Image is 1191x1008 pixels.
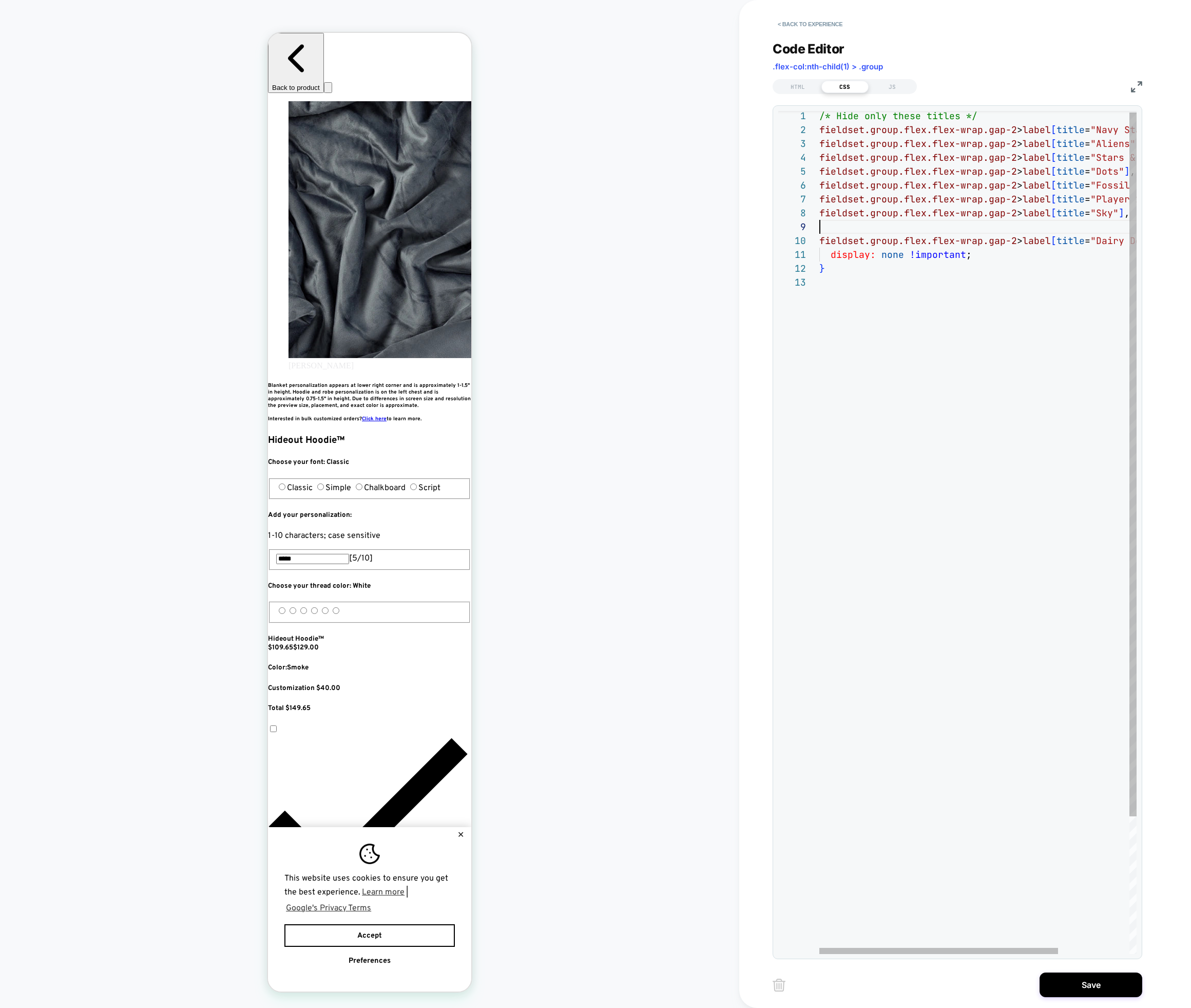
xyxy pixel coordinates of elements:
div: 3 [778,137,806,151]
span: label [1023,152,1051,163]
span: } [819,263,825,274]
label: #E9E9EB [8,574,19,584]
span: Classic [59,425,81,434]
span: = [1085,152,1090,163]
span: > [1017,165,1023,177]
span: > [1017,152,1023,163]
span: fieldset.group.flex.flex-wrap.gap-2 [819,165,1017,177]
input: Chalkboard [88,451,94,457]
span: label [1023,138,1051,150]
span: /* Hide only these titles */ [819,110,977,122]
span: [ [1051,179,1056,191]
button: < Back to experience [773,16,848,32]
span: label [1023,193,1051,205]
span: Simple [57,450,85,460]
span: fieldset.group.flex.flex-wrap.gap-2 [819,235,1017,247]
label: #1A1C24 [19,574,30,584]
input: I verify the accuracy of my customization and color choices. Personalized items are non-returnabl... [2,693,9,699]
button: Close [186,798,199,806]
span: label [1023,179,1051,191]
span: title [1056,179,1085,191]
span: [ [1051,193,1056,205]
span: > [1017,179,1023,191]
div: HTML [774,81,821,93]
div: 10 [778,234,806,248]
span: = [1085,165,1090,177]
input: Classic [11,451,17,457]
span: [ [1051,138,1056,150]
span: > [1017,235,1023,247]
span: [ [1051,152,1056,163]
button: Accept [16,891,187,914]
div: 4 [778,151,806,164]
span: "Dots" [1090,165,1124,177]
span: Classic [19,450,47,460]
span: "Aliens" [1090,138,1136,150]
div: 6 [778,178,806,192]
span: = [1085,179,1090,191]
span: Chalkboard [96,450,140,460]
span: label [1023,235,1051,247]
span: = [1085,235,1090,247]
span: title [1056,165,1085,177]
span: title [1056,235,1085,247]
span: White [85,549,103,557]
span: fieldset.group.flex.flex-wrap.gap-2 [819,124,1017,136]
span: title [1056,152,1085,163]
span: > [1017,193,1023,205]
span: label [1023,124,1051,136]
a: Learn more [92,852,138,867]
span: [ [1051,124,1056,136]
div: 2 [778,123,806,137]
span: title [1056,138,1085,150]
span: none [881,249,904,260]
span: , [1124,207,1130,219]
span: fieldset.group.flex.flex-wrap.gap-2 [819,207,1017,219]
label: #F7DBDC [62,574,73,584]
span: [ 5 /10] [81,520,105,531]
span: title [1056,124,1085,136]
span: title [1056,193,1085,205]
button: Save [1040,973,1142,997]
span: title [1056,207,1085,219]
span: .flex-col:nth-child(1) > .group [773,62,883,71]
div: 1 [778,109,806,123]
span: fieldset.group.flex.flex-wrap.gap-2 [819,152,1017,163]
a: Click here [94,383,119,389]
span: [ [1051,165,1056,177]
div: JS [869,81,916,93]
span: "Player 1" [1090,193,1147,205]
input: Script [142,451,149,457]
span: ] [1124,165,1130,177]
span: $149.65 [17,671,43,680]
span: label [1023,207,1051,219]
div: 11 [778,248,806,262]
span: !important [910,249,966,260]
span: ] [1119,207,1124,219]
label: #F3B400 [41,574,51,584]
label: #858087 [30,574,41,584]
input: Simple [49,451,56,457]
span: > [1017,124,1023,136]
img: Hideout Hoodie™ [21,68,277,325]
img: fullscreen [1131,81,1142,92]
span: $129.00 [25,610,51,619]
span: [ [1051,235,1056,247]
a: Google's Privacy Terms [16,867,105,883]
label: #80A2C6 [51,574,62,584]
span: "Sky" [1090,207,1119,219]
span: > [1017,138,1023,150]
div: 8 [778,206,806,220]
span: label [1023,165,1051,177]
span: This website uses cookies to ensure you get the best experience. | [16,839,187,883]
button: Preferences [16,917,187,940]
img: delete [773,979,785,992]
span: Code Editor [773,41,844,57]
span: Script [150,450,172,460]
div: CSS [821,81,869,93]
div: 7 [778,192,806,206]
span: display: [831,249,876,260]
span: fieldset.group.flex.flex-wrap.gap-2 [819,179,1017,191]
span: = [1085,138,1090,150]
